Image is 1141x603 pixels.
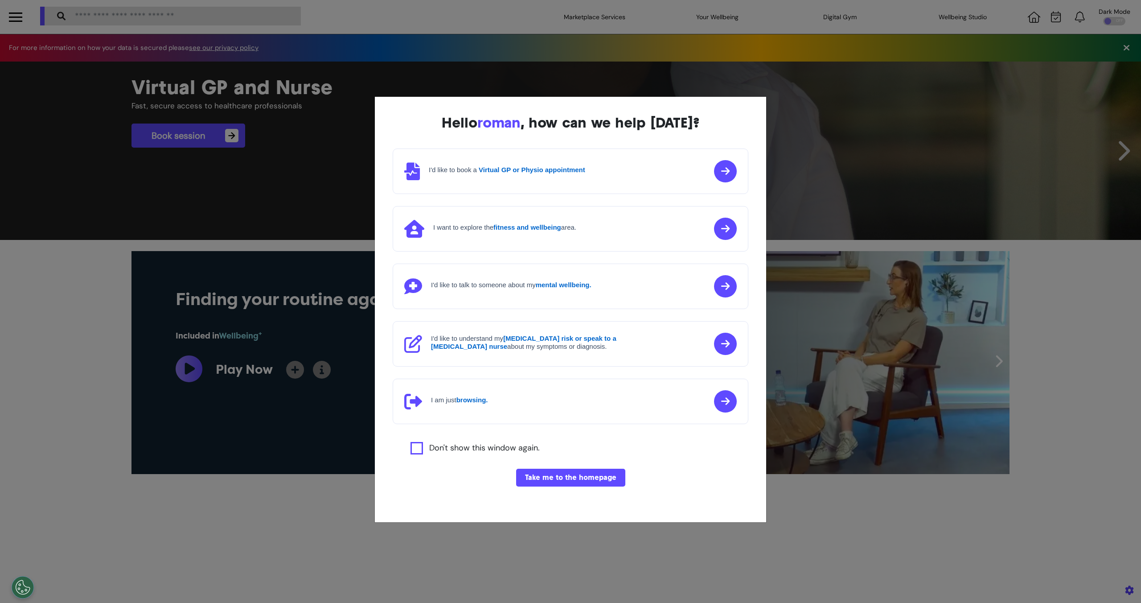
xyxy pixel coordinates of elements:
h4: I want to explore the area. [433,223,576,231]
div: Hello , how can we help [DATE]? [393,115,748,131]
h4: I'd like to book a [429,166,585,174]
strong: browsing. [456,396,488,404]
strong: mental wellbeing. [536,281,591,289]
button: Open Preferences [12,576,34,599]
button: Take me to the homepage [516,469,625,487]
span: roman [477,114,521,131]
input: Agree to privacy policy [410,442,423,454]
h4: I'd like to talk to someone about my [431,281,591,289]
h4: I am just [431,396,488,404]
strong: [MEDICAL_DATA] risk or speak to a [MEDICAL_DATA] nurse [431,335,616,350]
strong: fitness and wellbeing [493,223,561,231]
strong: Virtual GP or Physio appointment [479,166,585,173]
label: Don't show this window again. [429,442,540,454]
h4: I'd like to understand my about my symptoms or diagnosis. [431,335,645,351]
